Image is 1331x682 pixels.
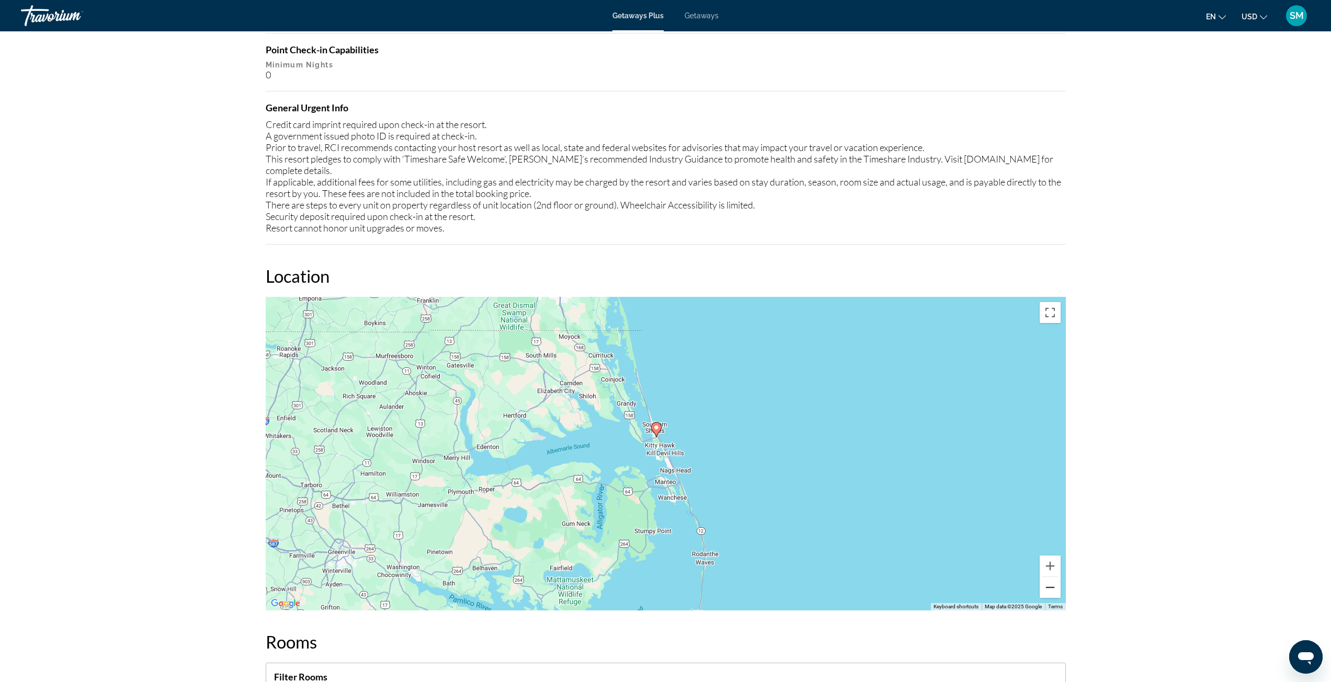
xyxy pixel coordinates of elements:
[266,69,1066,80] div: 0
[266,102,1066,113] h4: General Urgent Info
[1290,10,1304,21] span: SM
[934,603,979,610] button: Keyboard shortcuts
[268,597,303,610] a: Open this area in Google Maps (opens a new window)
[1040,302,1061,323] button: Toggle fullscreen view
[1206,9,1226,24] button: Change language
[1283,5,1310,27] button: User Menu
[1289,640,1323,674] iframe: Button to launch messaging window
[21,2,126,29] a: Travorium
[266,631,1066,652] h2: Rooms
[612,11,664,20] a: Getaways Plus
[1242,9,1267,24] button: Change currency
[266,44,1066,55] h4: Point Check-in Capabilities
[268,597,303,610] img: Google
[985,604,1042,609] span: Map data ©2025 Google
[1206,13,1216,21] span: en
[1040,577,1061,598] button: Zoom out
[685,11,719,20] a: Getaways
[266,61,1066,69] p: Minimum Nights
[266,119,1066,234] div: Credit card imprint required upon check-in at the resort. A government issued photo ID is require...
[1048,604,1063,609] a: Terms (opens in new tab)
[1040,556,1061,576] button: Zoom in
[266,265,1066,286] h2: Location
[1242,13,1257,21] span: USD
